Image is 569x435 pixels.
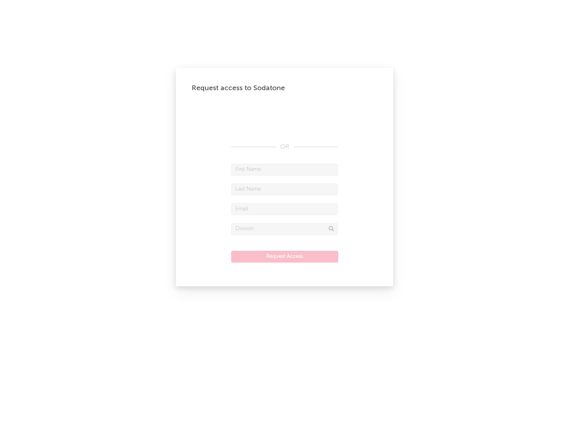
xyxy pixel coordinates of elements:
div: Request access to Sodatone [192,83,377,93]
button: Request Access [231,251,338,263]
input: Division [231,223,338,235]
div: OR [231,142,338,152]
input: First Name [231,164,338,176]
input: Last Name [231,183,338,195]
input: Email [231,203,338,215]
